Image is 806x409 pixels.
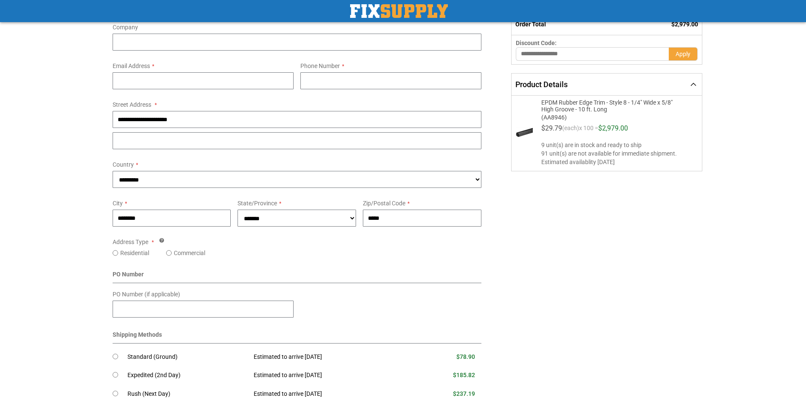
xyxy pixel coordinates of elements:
span: Phone Number [300,62,340,69]
span: $2,979.00 [598,124,628,132]
span: Address Type [113,239,148,245]
span: EPDM Rubber Edge Trim - Style 8 - 1/4" Wide x 5/8" High Groove - 10 ft. Long [541,99,684,113]
span: $78.90 [456,353,475,360]
td: Standard (Ground) [127,348,248,366]
span: PO Number (if applicable) [113,291,180,298]
span: $185.82 [453,372,475,378]
span: Apply [676,51,690,57]
div: Shipping Methods [113,330,482,344]
td: Expedited (2nd Day) [127,366,248,385]
span: Company [113,24,138,31]
button: Apply [669,47,698,61]
span: Email Address [113,62,150,69]
td: Estimated to arrive [DATE] [247,385,411,403]
span: Street Address [113,101,151,108]
span: $29.79 [541,124,562,132]
span: Product Details [515,80,568,89]
span: 91 unit(s) are not available for immediate shipment. Estimated availablity [DATE] [541,149,695,166]
a: store logo [350,4,448,18]
span: City [113,200,123,207]
span: State/Province [238,200,277,207]
span: Zip/Postal Code [363,200,405,207]
img: EPDM Rubber Edge Trim - Style 8 - 1/4" Wide x 5/8" High Groove - 10 ft. Long [516,124,533,141]
div: PO Number [113,270,482,283]
td: Estimated to arrive [DATE] [247,366,411,385]
span: Discount Code: [516,40,557,46]
strong: Order Total [515,21,546,28]
img: Fix Industrial Supply [350,4,448,18]
span: (AA8946) [541,113,684,121]
span: Country [113,161,134,168]
span: $2,979.00 [671,21,698,28]
span: x 100 = [579,125,598,135]
td: Rush (Next Day) [127,385,248,403]
span: 9 unit(s) are in stock and ready to ship [541,141,695,149]
span: $237.19 [453,390,475,397]
td: Estimated to arrive [DATE] [247,348,411,366]
span: (each) [562,125,579,135]
label: Commercial [174,249,205,257]
label: Residential [120,249,149,257]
